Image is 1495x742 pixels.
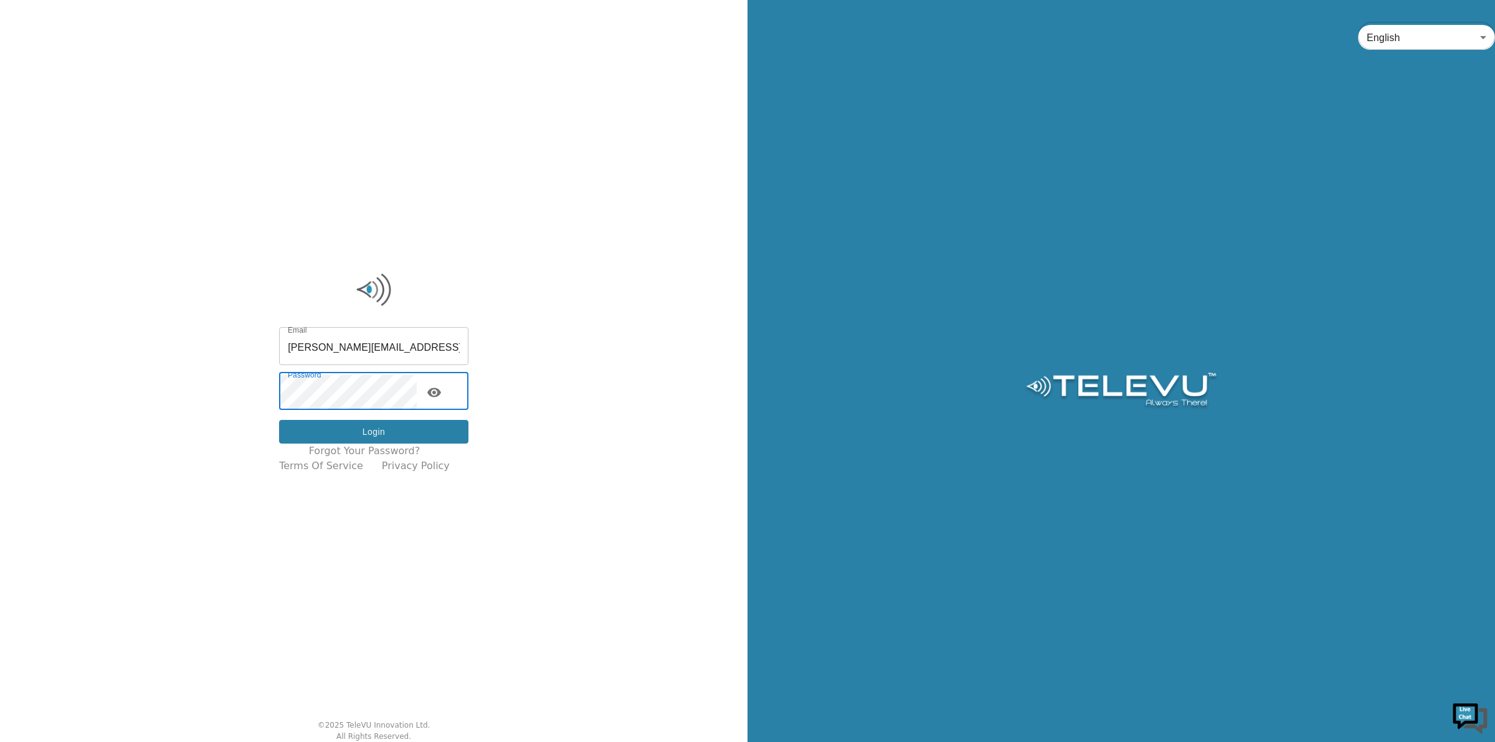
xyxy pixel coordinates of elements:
button: toggle password visibility [422,380,447,405]
a: Terms of Service [279,459,363,473]
div: English [1358,20,1495,55]
img: Chat Widget [1451,698,1489,736]
div: All Rights Reserved. [336,731,411,742]
div: © 2025 TeleVU Innovation Ltd. [318,720,430,731]
button: Login [279,420,468,444]
img: Logo [1024,373,1218,410]
img: Logo [279,271,468,308]
a: Privacy Policy [382,459,450,473]
a: Forgot your password? [309,444,420,459]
